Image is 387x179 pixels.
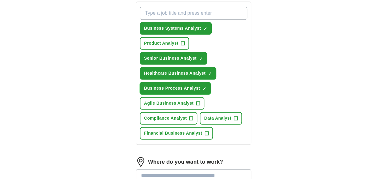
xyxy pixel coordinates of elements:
button: Financial Business Analyst [140,127,213,140]
span: Compliance Analyst [144,115,187,121]
span: Data Analyst [204,115,231,121]
button: Healthcare Business Analyst✓ [140,67,216,80]
input: Type a job title and press enter [140,7,247,20]
span: Financial Business Analyst [144,130,202,136]
span: Product Analyst [144,40,178,47]
span: Senior Business Analyst [144,55,197,62]
button: Compliance Analyst [140,112,198,125]
button: Data Analyst [200,112,242,125]
span: ✓ [203,26,207,31]
button: Product Analyst [140,37,189,50]
span: Agile Business Analyst [144,100,194,106]
span: Healthcare Business Analyst [144,70,206,76]
label: Where do you want to work? [148,158,223,166]
span: Business Process Analyst [144,85,200,91]
span: ✓ [208,71,212,76]
button: Business Process Analyst✓ [140,82,211,95]
span: ✓ [203,86,206,91]
img: location.png [136,157,146,167]
span: ✓ [199,56,203,61]
button: Business Systems Analyst✓ [140,22,212,35]
button: Agile Business Analyst [140,97,204,110]
button: Senior Business Analyst✓ [140,52,207,65]
span: Business Systems Analyst [144,25,201,32]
